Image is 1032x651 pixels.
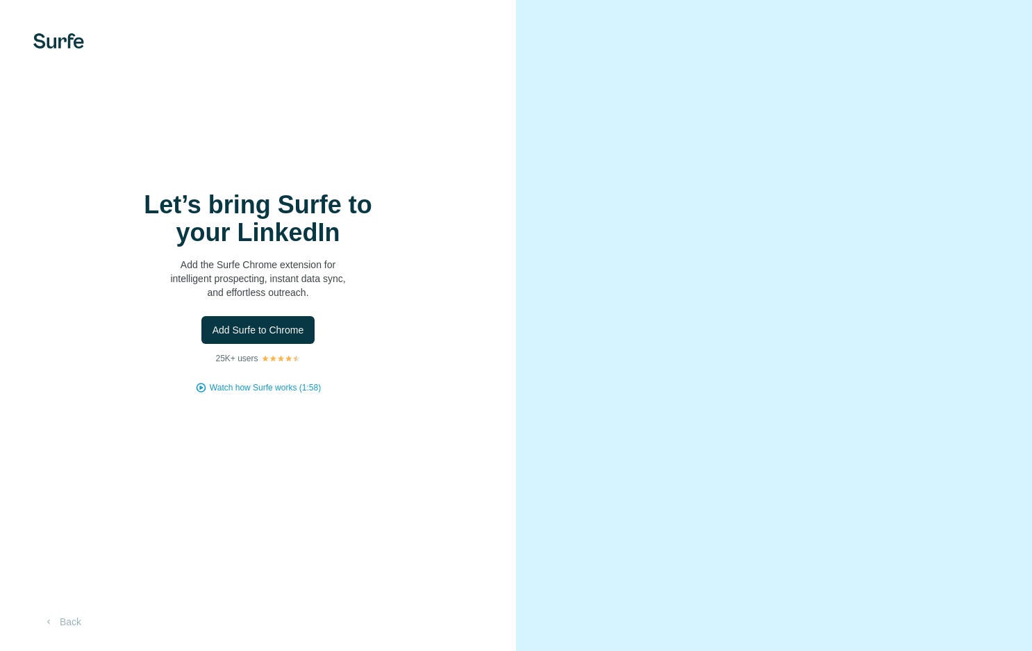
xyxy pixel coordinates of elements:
[210,381,321,394] button: Watch how Surfe works (1:58)
[213,323,304,337] span: Add Surfe to Chrome
[261,354,301,363] img: Rating Stars
[119,191,397,247] h1: Let’s bring Surfe to your LinkedIn
[33,609,91,634] button: Back
[119,258,397,299] p: Add the Surfe Chrome extension for intelligent prospecting, instant data sync, and effortless out...
[33,33,84,49] img: Surfe's logo
[201,316,315,344] button: Add Surfe to Chrome
[215,352,258,365] p: 25K+ users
